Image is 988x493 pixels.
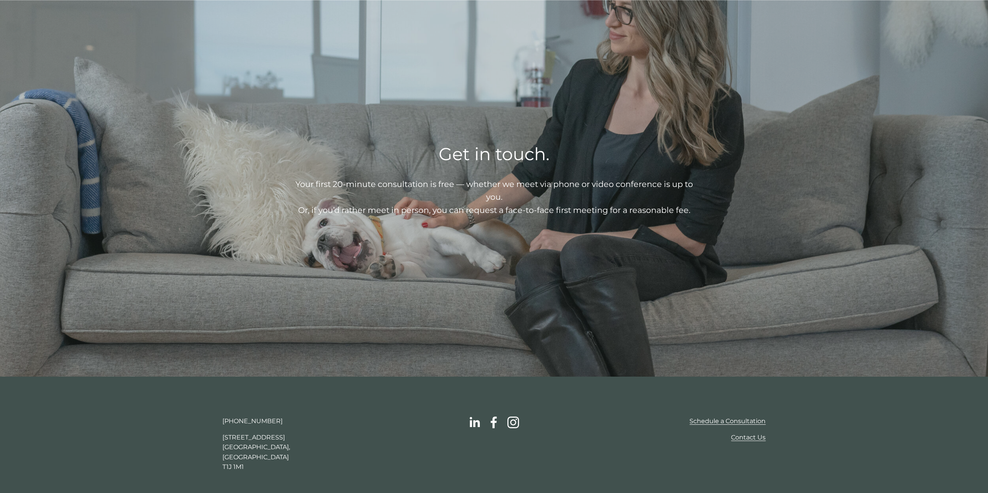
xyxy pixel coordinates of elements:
[222,416,348,426] p: [PHONE_NUMBER]
[222,432,348,472] p: [STREET_ADDRESS] [GEOGRAPHIC_DATA], [GEOGRAPHIC_DATA] T1J 1M1
[731,432,766,443] a: Contact Us
[290,143,698,165] h2: Get in touch.
[507,416,519,429] a: Instagram
[290,178,698,216] p: Your first 20-minute consultation is free — whether we meet via phone or video conference is up t...
[468,416,481,429] a: linkedin-unauth
[689,416,766,426] a: Schedule a Consultation
[488,416,500,429] a: facebook-unauth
